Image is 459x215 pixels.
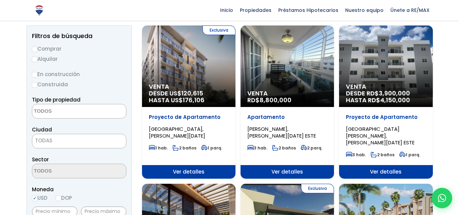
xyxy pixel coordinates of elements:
a: Venta RD$8,800,000 Apartamento [PERSON_NAME], [PERSON_NAME][DATE] ESTE 3 hab. 2 baños 2 parq. Ver... [241,25,334,179]
span: Exclusiva [301,184,334,193]
a: Exclusiva Venta DESDE US$120,615 HASTA US$176,106 Proyecto de Apartamento [GEOGRAPHIC_DATA], [PER... [142,25,235,179]
span: HASTA US$ [149,97,229,104]
label: Comprar [32,44,126,53]
span: Inicio [217,5,236,15]
span: RD$ [247,96,292,104]
span: Ver detalles [339,165,432,179]
span: HASTA RD$ [346,97,426,104]
a: Venta DESDE RD$3,900,000 HASTA RD$4,150,000 Proyecto de Apartamento [GEOGRAPHIC_DATA][PERSON_NAME... [339,25,432,179]
input: Alquilar [32,57,37,62]
span: [PERSON_NAME], [PERSON_NAME][DATE] ESTE [247,125,316,139]
span: 3,900,000 [379,89,410,97]
span: Nuestro equipo [342,5,387,15]
label: Construida [32,80,126,89]
p: Apartamento [247,114,327,121]
label: USD [32,194,48,202]
span: 2 parq. [301,145,322,151]
span: TODAS [35,137,52,144]
p: Proyecto de Apartamento [346,114,426,121]
span: Venta [247,90,327,97]
span: Venta [346,83,426,90]
span: TODAS [32,136,126,145]
img: Logo de REMAX [33,4,45,16]
textarea: Search [32,104,98,119]
span: 4,150,000 [380,96,410,104]
input: DOP [56,196,61,201]
span: [GEOGRAPHIC_DATA], [PERSON_NAME][DATE] [149,125,205,139]
span: 2 baños [272,145,296,151]
span: 2 baños [371,152,394,158]
label: DOP [56,194,72,202]
label: En construcción [32,70,126,78]
span: 1 parq. [201,145,222,151]
span: Préstamos Hipotecarios [275,5,342,15]
span: 176,106 [183,96,205,104]
span: Ciudad [32,126,52,133]
span: DESDE US$ [149,90,229,104]
span: Propiedades [236,5,275,15]
h2: Filtros de búsqueda [32,33,126,39]
span: 1 parq. [399,152,420,158]
span: 3 hab. [247,145,267,151]
span: TODAS [32,134,126,148]
input: USD [32,196,37,201]
span: Sector [32,156,49,163]
span: Tipo de propiedad [32,96,81,103]
span: 3 hab. [346,152,366,158]
input: En construcción [32,72,37,77]
span: Únete a RE/MAX [387,5,433,15]
span: 2 baños [173,145,196,151]
span: 8,800,000 [260,96,292,104]
span: DESDE RD$ [346,90,426,104]
span: Moneda [32,185,126,194]
span: 120,615 [181,89,203,97]
span: Ver detalles [241,165,334,179]
label: Alquilar [32,55,126,63]
span: [GEOGRAPHIC_DATA][PERSON_NAME], [PERSON_NAME][DATE] ESTE [346,125,414,146]
span: Venta [149,83,229,90]
span: 1 hab. [149,145,168,151]
input: Construida [32,82,37,88]
span: Ver detalles [142,165,235,179]
textarea: Search [32,164,98,179]
p: Proyecto de Apartamento [149,114,229,121]
input: Comprar [32,47,37,52]
span: Exclusiva [202,25,235,35]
